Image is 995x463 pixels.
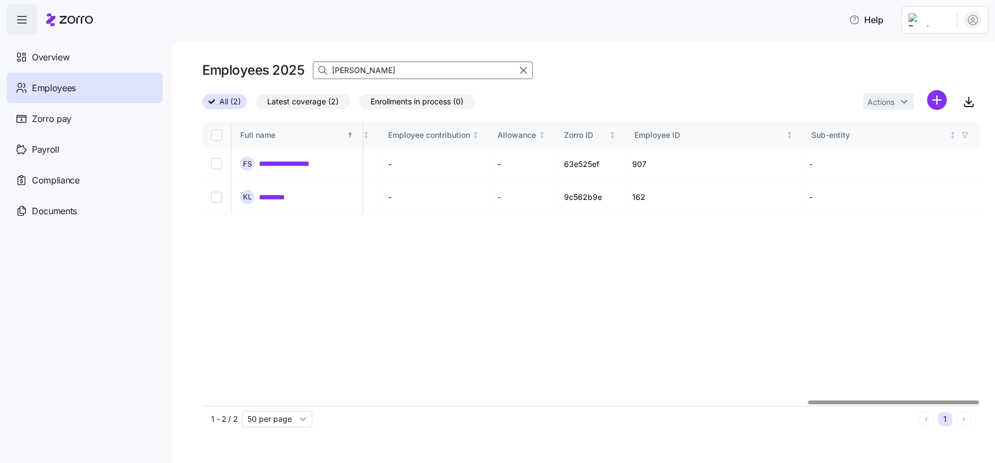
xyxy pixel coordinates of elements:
[957,412,971,426] button: Next page
[919,412,933,426] button: Previous page
[379,122,489,148] th: Employee contributionNot sorted
[32,143,59,157] span: Payroll
[211,130,222,141] input: Select all records
[803,181,980,214] td: -
[849,13,883,26] span: Help
[538,131,546,139] div: Not sorted
[32,112,71,126] span: Zorro pay
[388,129,470,141] div: Employee contribution
[811,129,947,141] div: Sub-entity
[371,94,463,109] span: Enrollments in process (0)
[626,148,803,181] td: 907
[497,129,536,141] div: Allowance
[867,98,894,106] span: Actions
[626,181,803,214] td: 162
[497,159,501,170] span: -
[555,181,626,214] td: 9c562b9e
[949,131,957,139] div: Not sorted
[564,129,607,141] div: Zorro ID
[243,193,252,200] span: K L
[497,192,501,203] span: -
[489,122,555,148] th: AllowanceNot sorted
[32,51,69,64] span: Overview
[32,204,77,218] span: Documents
[243,160,252,168] span: F S
[908,13,948,26] img: Employer logo
[555,148,626,181] td: 63e525ef
[7,165,163,196] a: Compliance
[379,148,489,181] td: -
[927,90,947,110] svg: add icon
[362,131,370,139] div: Not sorted
[626,122,803,148] th: Employee IDNot sorted
[472,131,479,139] div: Not sorted
[211,414,237,425] span: 1 - 2 / 2
[7,134,163,165] a: Payroll
[379,181,489,214] td: -
[938,412,952,426] button: 1
[803,148,980,181] td: -
[32,174,80,187] span: Compliance
[211,158,222,169] input: Select record 1
[7,103,163,134] a: Zorro pay
[840,9,892,31] button: Help
[267,94,339,109] span: Latest coverage (2)
[786,131,793,139] div: Not sorted
[863,93,914,110] button: Actions
[803,122,980,148] th: Sub-entityNot sorted
[211,192,222,203] input: Select record 2
[609,131,616,139] div: Not sorted
[240,129,345,141] div: Full name
[219,94,241,109] span: All (2)
[32,81,76,95] span: Employees
[346,131,354,139] div: Sorted ascending
[313,62,533,79] input: Search Employees
[7,42,163,72] a: Overview
[202,62,304,79] h1: Employees 2025
[231,122,363,148] th: Full nameSorted ascending
[7,72,163,103] a: Employees
[634,129,784,141] div: Employee ID
[7,196,163,226] a: Documents
[555,122,626,148] th: Zorro IDNot sorted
